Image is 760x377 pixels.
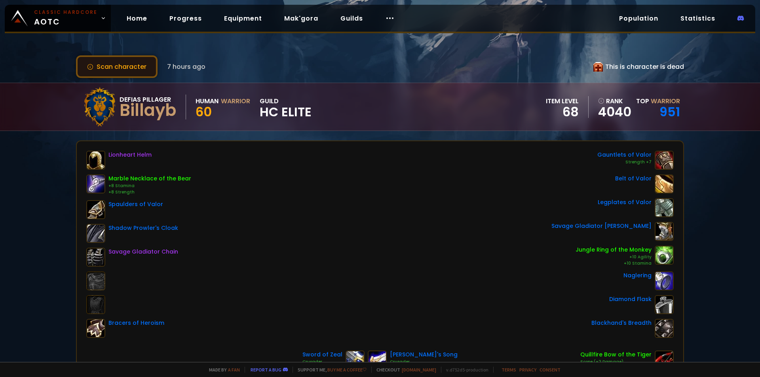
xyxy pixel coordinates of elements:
div: +10 Stamina [576,260,652,267]
div: Savage Gladiator [PERSON_NAME] [551,222,652,230]
div: Shadow Prowler's Cloak [108,224,178,232]
a: Classic HardcoreAOTC [5,5,111,32]
img: item-20130 [655,295,674,314]
img: item-12640 [86,151,105,170]
div: Crusader [390,359,458,365]
small: Classic Hardcore [34,9,97,16]
img: item-11726 [86,248,105,267]
span: Checkout [371,367,436,373]
a: Population [613,10,665,27]
div: Scope (+2 Damage) [580,359,652,365]
div: Sword of Zeal [302,350,342,359]
div: guild [260,96,312,118]
a: Consent [540,367,560,373]
div: Naglering [623,271,652,280]
div: Strength +7 [597,159,652,165]
a: Statistics [674,10,722,27]
img: item-16737 [655,151,674,170]
a: 4040 [598,106,631,118]
div: +8 Strength [108,189,191,195]
div: Savage Gladiator Chain [108,248,178,256]
span: 60 [196,103,212,121]
a: Equipment [218,10,268,27]
a: Progress [163,10,208,27]
a: Terms [502,367,516,373]
div: Defias Pillager [120,95,176,104]
button: Scan character [76,55,158,78]
div: Marble Necklace of the Bear [108,174,191,183]
img: item-15806 [368,350,387,369]
img: item-11669 [655,271,674,290]
span: Made by [204,367,240,373]
a: Report a bug [251,367,281,373]
a: a fan [228,367,240,373]
img: item-6622 [346,350,365,369]
div: item level [546,96,579,106]
div: Belt of Valor [615,174,652,183]
span: Warrior [651,97,680,106]
a: 951 [659,103,680,121]
img: item-16732 [655,198,674,217]
a: Privacy [519,367,536,373]
img: item-15295 [655,350,674,369]
div: Bracers of Heroism [108,319,164,327]
a: Home [120,10,154,27]
div: Blackhand's Breadth [591,319,652,327]
img: item-12016 [655,246,674,265]
div: +8 Stamina [108,183,191,189]
div: [PERSON_NAME]'s Song [390,350,458,359]
img: item-22269 [86,224,105,243]
div: Top [636,96,680,106]
div: Spaulders of Valor [108,200,163,208]
div: Diamond Flask [609,295,652,303]
div: +10 Agility [576,254,652,260]
div: Quillfire Bow of the Tiger [580,350,652,359]
div: Warrior [221,96,250,106]
div: Gauntlets of Valor [597,151,652,159]
img: item-13965 [655,319,674,338]
span: v. d752d5 - production [441,367,488,373]
a: Buy me a coffee [327,367,367,373]
span: AOTC [34,9,97,28]
a: [DOMAIN_NAME] [402,367,436,373]
div: Human [196,96,218,106]
img: item-12034 [86,174,105,193]
div: rank [598,96,631,106]
span: Support me, [293,367,367,373]
a: Guilds [334,10,369,27]
div: Lionheart Helm [108,151,152,159]
img: item-21996 [86,319,105,338]
div: This is character is dead [593,62,684,72]
img: item-16736 [655,174,674,193]
div: Jungle Ring of the Monkey [576,246,652,254]
span: 7 hours ago [167,62,205,72]
img: item-16733 [86,200,105,219]
div: Crusader [302,359,342,365]
span: HC Elite [260,106,312,118]
div: Billayb [120,104,176,116]
div: Legplates of Valor [598,198,652,206]
img: item-11731 [655,222,674,241]
a: Mak'gora [278,10,325,27]
div: 68 [546,106,579,118]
